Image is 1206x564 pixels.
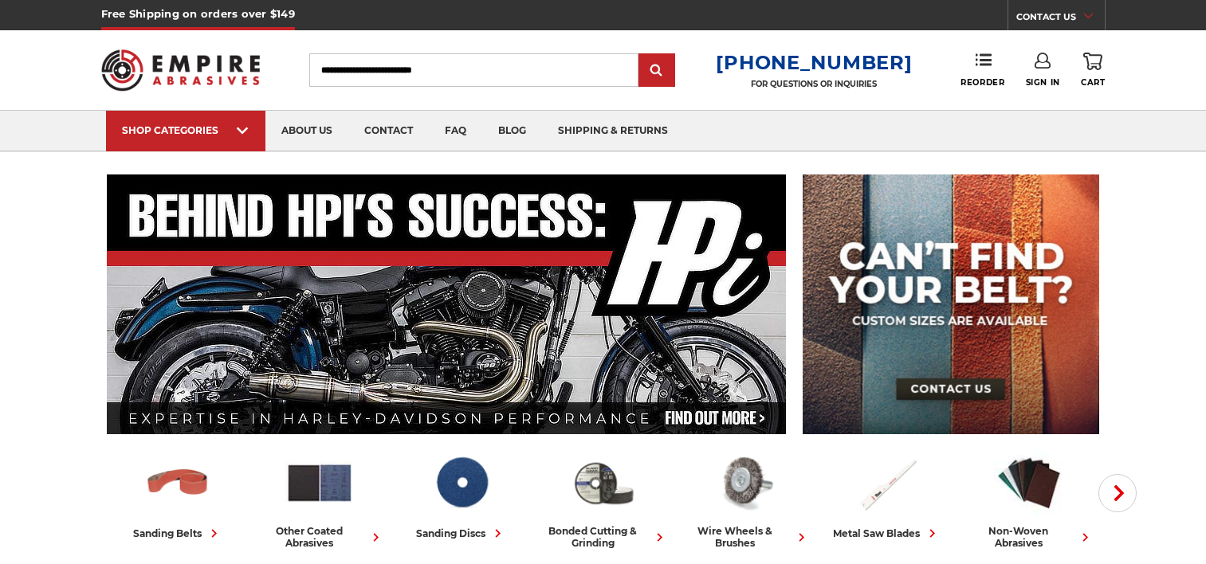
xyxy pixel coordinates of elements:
[994,448,1064,517] img: Non-woven Abrasives
[397,448,526,542] a: sanding discs
[681,448,810,549] a: wire wheels & brushes
[1016,8,1105,30] a: CONTACT US
[542,111,684,151] a: shipping & returns
[429,111,482,151] a: faq
[265,111,348,151] a: about us
[852,448,922,517] img: Metal Saw Blades
[1081,77,1105,88] span: Cart
[964,525,1094,549] div: non-woven abrasives
[255,525,384,549] div: other coated abrasives
[681,525,810,549] div: wire wheels & brushes
[482,111,542,151] a: blog
[539,448,668,549] a: bonded cutting & grinding
[107,174,787,434] img: Banner for an interview featuring Horsepower Inc who makes Harley performance upgrades featured o...
[716,79,912,89] p: FOR QUESTIONS OR INQUIRIES
[143,448,213,517] img: Sanding Belts
[960,77,1004,88] span: Reorder
[568,448,638,517] img: Bonded Cutting & Grinding
[964,448,1094,549] a: non-woven abrasives
[348,111,429,151] a: contact
[833,525,941,542] div: metal saw blades
[113,448,242,542] a: sanding belts
[426,448,497,517] img: Sanding Discs
[285,448,355,517] img: Other Coated Abrasives
[255,448,384,549] a: other coated abrasives
[641,55,673,87] input: Submit
[710,448,780,517] img: Wire Wheels & Brushes
[960,53,1004,87] a: Reorder
[101,39,261,101] img: Empire Abrasives
[122,124,249,136] div: SHOP CATEGORIES
[1026,77,1060,88] span: Sign In
[1081,53,1105,88] a: Cart
[1098,474,1137,512] button: Next
[539,525,668,549] div: bonded cutting & grinding
[133,525,222,542] div: sanding belts
[823,448,952,542] a: metal saw blades
[716,51,912,74] a: [PHONE_NUMBER]
[416,525,506,542] div: sanding discs
[803,174,1099,434] img: promo banner for custom belts.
